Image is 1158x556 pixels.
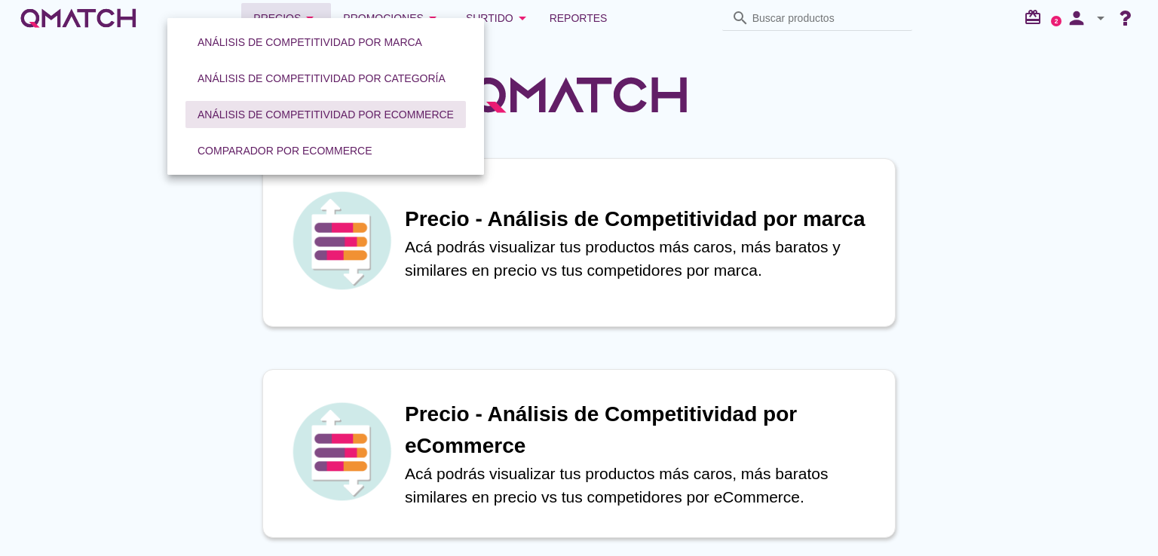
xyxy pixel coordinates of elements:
[198,143,372,159] div: Comparador por eCommerce
[241,3,331,33] button: Precios
[424,9,442,27] i: arrow_drop_down
[241,158,917,327] a: iconPrecio - Análisis de Competitividad por marcaAcá podrás visualizar tus productos más caros, m...
[1055,17,1058,24] text: 2
[731,9,749,27] i: search
[185,137,384,164] button: Comparador por eCommerce
[405,462,880,509] p: Acá podrás visualizar tus productos más caros, más baratos similares en precio vs tus competidore...
[179,24,440,60] a: Análisis de competitividad por marca
[253,9,319,27] div: Precios
[752,6,903,30] input: Buscar productos
[185,29,434,56] button: Análisis de competitividad por marca
[466,9,532,27] div: Surtido
[179,60,464,96] a: Análisis de competitividad por categoría
[331,3,454,33] button: Promociones
[185,101,466,128] button: Análisis de competitividad por eCommerce
[198,107,454,123] div: Análisis de competitividad por eCommerce
[241,369,917,538] a: iconPrecio - Análisis de Competitividad por eCommerceAcá podrás visualizar tus productos más caro...
[466,57,692,133] img: QMatchLogo
[405,235,880,283] p: Acá podrás visualizar tus productos más caros, más baratos y similares en precio vs tus competido...
[198,35,422,50] div: Análisis de competitividad por marca
[405,399,880,462] h1: Precio - Análisis de Competitividad por eCommerce
[1061,8,1092,29] i: person
[18,3,139,33] a: white-qmatch-logo
[179,96,472,133] a: Análisis de competitividad por eCommerce
[544,3,614,33] a: Reportes
[185,65,458,92] button: Análisis de competitividad por categoría
[405,203,880,235] h1: Precio - Análisis de Competitividad por marca
[1051,16,1061,26] a: 2
[343,9,442,27] div: Promociones
[301,9,319,27] i: arrow_drop_down
[289,188,394,293] img: icon
[1024,8,1048,26] i: redeem
[513,9,532,27] i: arrow_drop_down
[454,3,544,33] button: Surtido
[198,71,446,87] div: Análisis de competitividad por categoría
[179,133,391,169] a: Comparador por eCommerce
[1092,9,1110,27] i: arrow_drop_down
[289,399,394,504] img: icon
[550,9,608,27] span: Reportes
